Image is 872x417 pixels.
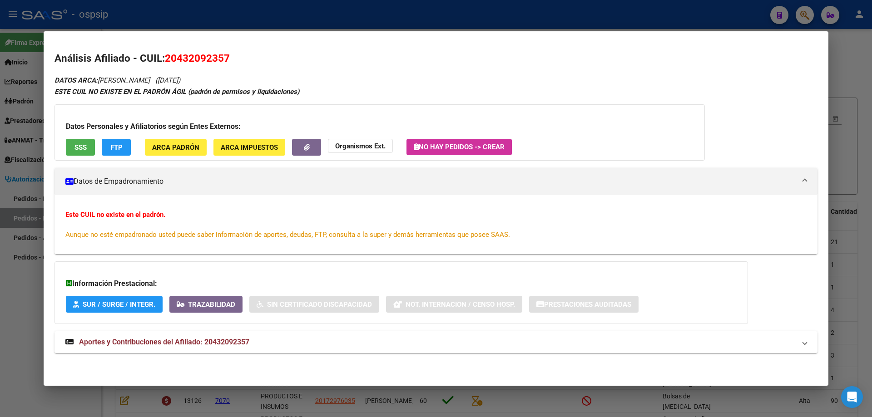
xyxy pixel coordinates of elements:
[54,76,98,84] strong: DATOS ARCA:
[83,300,155,309] span: SUR / SURGE / INTEGR.
[66,278,737,289] h3: Información Prestacional:
[169,296,243,313] button: Trazabilidad
[406,139,512,155] button: No hay Pedidos -> Crear
[54,76,150,84] span: [PERSON_NAME]
[54,51,817,66] h2: Análisis Afiliado - CUIL:
[386,296,522,313] button: Not. Internacion / Censo Hosp.
[544,300,631,309] span: Prestaciones Auditadas
[66,121,694,132] h3: Datos Personales y Afiliatorios según Entes Externos:
[66,296,163,313] button: SUR / SURGE / INTEGR.
[65,231,510,239] span: Aunque no esté empadronado usted puede saber información de aportes, deudas, FTP, consulta a la s...
[165,52,230,64] span: 20432092357
[529,296,639,313] button: Prestaciones Auditadas
[54,331,817,353] mat-expansion-panel-header: Aportes y Contribuciones del Afiliado: 20432092357
[406,300,515,309] span: Not. Internacion / Censo Hosp.
[221,143,278,152] span: ARCA Impuestos
[188,300,235,309] span: Trazabilidad
[54,195,817,254] div: Datos de Empadronamiento
[152,143,199,152] span: ARCA Padrón
[145,139,207,156] button: ARCA Padrón
[335,142,386,150] strong: Organismos Ext.
[54,88,299,96] strong: ESTE CUIL NO EXISTE EN EL PADRÓN ÁGIL (padrón de permisos y liquidaciones)
[328,139,393,153] button: Organismos Ext.
[66,139,95,156] button: SSS
[102,139,131,156] button: FTP
[79,338,249,346] span: Aportes y Contribuciones del Afiliado: 20432092357
[249,296,379,313] button: Sin Certificado Discapacidad
[74,143,87,152] span: SSS
[65,176,796,187] mat-panel-title: Datos de Empadronamiento
[110,143,123,152] span: FTP
[213,139,285,156] button: ARCA Impuestos
[65,211,165,219] strong: Este CUIL no existe en el padrón.
[155,76,180,84] span: ([DATE])
[414,143,505,151] span: No hay Pedidos -> Crear
[54,168,817,195] mat-expansion-panel-header: Datos de Empadronamiento
[841,386,863,408] div: Open Intercom Messenger
[267,300,372,309] span: Sin Certificado Discapacidad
